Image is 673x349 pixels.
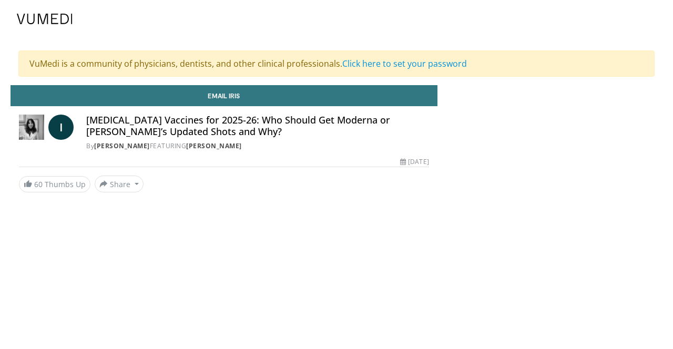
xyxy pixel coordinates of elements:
a: I [48,115,74,140]
div: VuMedi is a community of physicians, dentists, and other clinical professionals. [18,50,655,77]
a: 60 Thumbs Up [19,176,90,192]
img: Dr. Iris Gorfinkel [19,115,44,140]
div: By FEATURING [86,141,429,151]
a: [PERSON_NAME] [94,141,150,150]
h4: [MEDICAL_DATA] Vaccines for 2025-26: Who Should Get Moderna or [PERSON_NAME]’s Updated Shots and ... [86,115,429,137]
a: Email Iris [11,85,437,106]
span: 60 [34,179,43,189]
img: VuMedi Logo [17,14,73,24]
a: Click here to set your password [342,58,467,69]
a: [PERSON_NAME] [186,141,242,150]
div: [DATE] [400,157,429,167]
button: Share [95,176,144,192]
